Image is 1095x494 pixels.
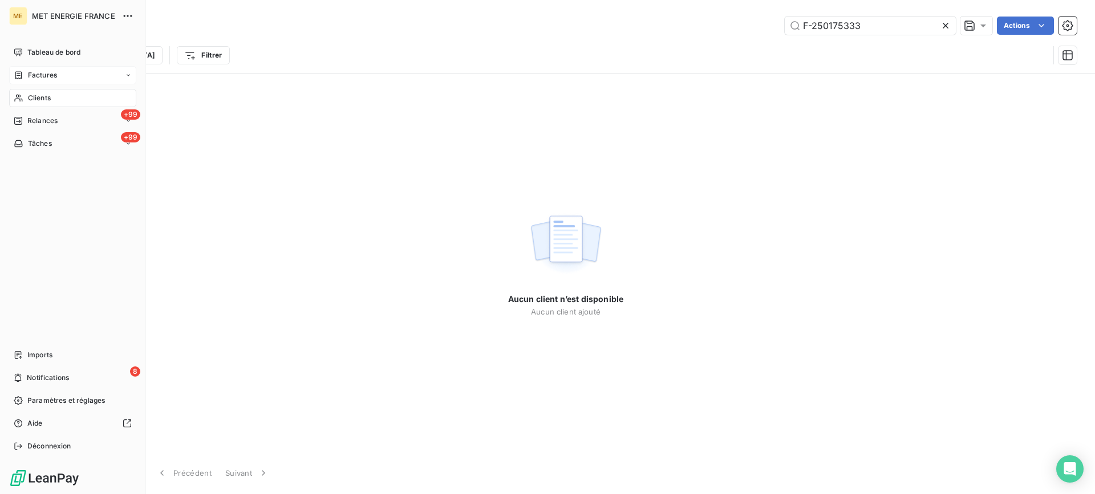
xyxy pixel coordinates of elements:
span: +99 [121,109,140,120]
input: Rechercher [785,17,956,35]
span: Notifications [27,373,69,383]
span: +99 [121,132,140,142]
span: Aide [27,418,43,428]
span: Relances [27,116,58,126]
span: Tâches [28,138,52,149]
div: ME [9,7,27,25]
div: Open Intercom Messenger [1056,455,1084,483]
button: Actions [997,17,1054,35]
span: Déconnexion [27,441,71,451]
span: Imports [27,350,52,360]
img: empty state [529,209,602,280]
span: Paramètres et réglages [27,395,105,406]
a: Aide [9,414,136,432]
span: Aucun client ajouté [531,307,601,316]
span: MET ENERGIE FRANCE [32,11,115,21]
button: Suivant [218,461,276,485]
button: Précédent [149,461,218,485]
button: Filtrer [177,46,229,64]
span: Aucun client n’est disponible [508,293,623,305]
img: Logo LeanPay [9,469,80,487]
span: Factures [28,70,57,80]
span: Clients [28,93,51,103]
span: 8 [130,366,140,377]
span: Tableau de bord [27,47,80,58]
